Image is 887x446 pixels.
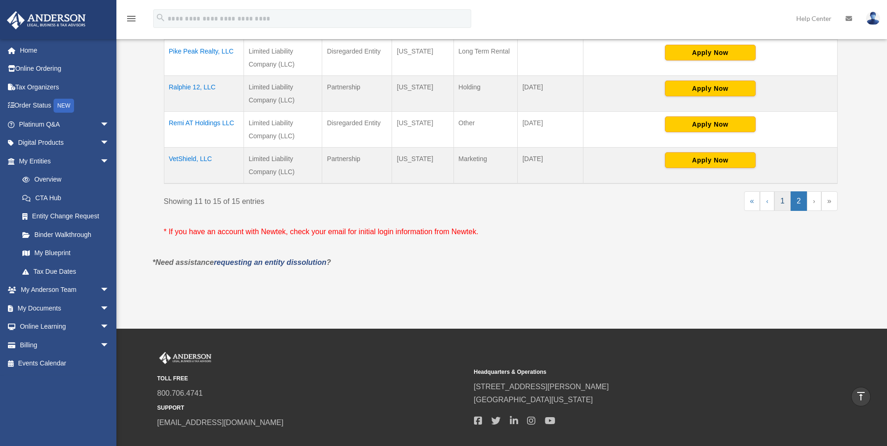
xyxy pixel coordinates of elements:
[665,81,756,96] button: Apply Now
[7,336,123,354] a: Billingarrow_drop_down
[153,258,331,266] em: *Need assistance ?
[126,16,137,24] a: menu
[156,13,166,23] i: search
[214,258,326,266] a: requesting an entity dissolution
[392,148,454,184] td: [US_STATE]
[7,78,123,96] a: Tax Organizers
[100,318,119,337] span: arrow_drop_down
[13,170,114,189] a: Overview
[821,191,838,211] a: Last
[7,281,123,299] a: My Anderson Teamarrow_drop_down
[7,354,123,373] a: Events Calendar
[517,112,583,148] td: [DATE]
[454,148,517,184] td: Marketing
[474,396,593,404] a: [GEOGRAPHIC_DATA][US_STATE]
[126,13,137,24] i: menu
[164,40,244,76] td: Pike Peak Realty, LLC
[454,40,517,76] td: Long Term Rental
[164,112,244,148] td: Remi AT Holdings LLC
[474,383,609,391] a: [STREET_ADDRESS][PERSON_NAME]
[157,403,467,413] small: SUPPORT
[157,374,467,384] small: TOLL FREE
[164,76,244,112] td: Ralphie 12, LLC
[100,336,119,355] span: arrow_drop_down
[244,112,322,148] td: Limited Liability Company (LLC)
[164,148,244,184] td: VetShield, LLC
[855,391,867,402] i: vertical_align_top
[665,152,756,168] button: Apply Now
[100,115,119,134] span: arrow_drop_down
[322,40,392,76] td: Disregarded Entity
[54,99,74,113] div: NEW
[13,207,119,226] a: Entity Change Request
[322,148,392,184] td: Partnership
[774,191,791,211] a: 1
[744,191,760,211] a: First
[392,112,454,148] td: [US_STATE]
[392,40,454,76] td: [US_STATE]
[244,76,322,112] td: Limited Liability Company (LLC)
[454,76,517,112] td: Holding
[157,389,203,397] a: 800.706.4741
[760,191,774,211] a: Previous
[100,134,119,153] span: arrow_drop_down
[13,225,119,244] a: Binder Walkthrough
[7,134,123,152] a: Digital Productsarrow_drop_down
[244,148,322,184] td: Limited Liability Company (LLC)
[517,76,583,112] td: [DATE]
[13,262,119,281] a: Tax Due Dates
[13,244,119,263] a: My Blueprint
[4,11,88,29] img: Anderson Advisors Platinum Portal
[157,419,284,426] a: [EMAIL_ADDRESS][DOMAIN_NAME]
[7,299,123,318] a: My Documentsarrow_drop_down
[7,96,123,115] a: Order StatusNEW
[851,387,871,406] a: vertical_align_top
[13,189,119,207] a: CTA Hub
[866,12,880,25] img: User Pic
[392,76,454,112] td: [US_STATE]
[474,367,784,377] small: Headquarters & Operations
[100,152,119,171] span: arrow_drop_down
[322,112,392,148] td: Disregarded Entity
[791,191,807,211] a: 2
[517,148,583,184] td: [DATE]
[7,60,123,78] a: Online Ordering
[100,299,119,318] span: arrow_drop_down
[244,40,322,76] td: Limited Liability Company (LLC)
[322,76,392,112] td: Partnership
[807,191,821,211] a: Next
[157,352,213,364] img: Anderson Advisors Platinum Portal
[7,152,119,170] a: My Entitiesarrow_drop_down
[164,191,494,208] div: Showing 11 to 15 of 15 entries
[665,45,756,61] button: Apply Now
[164,225,838,238] p: * If you have an account with Newtek, check your email for initial login information from Newtek.
[7,115,123,134] a: Platinum Q&Aarrow_drop_down
[665,116,756,132] button: Apply Now
[454,112,517,148] td: Other
[7,318,123,336] a: Online Learningarrow_drop_down
[7,41,123,60] a: Home
[100,281,119,300] span: arrow_drop_down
